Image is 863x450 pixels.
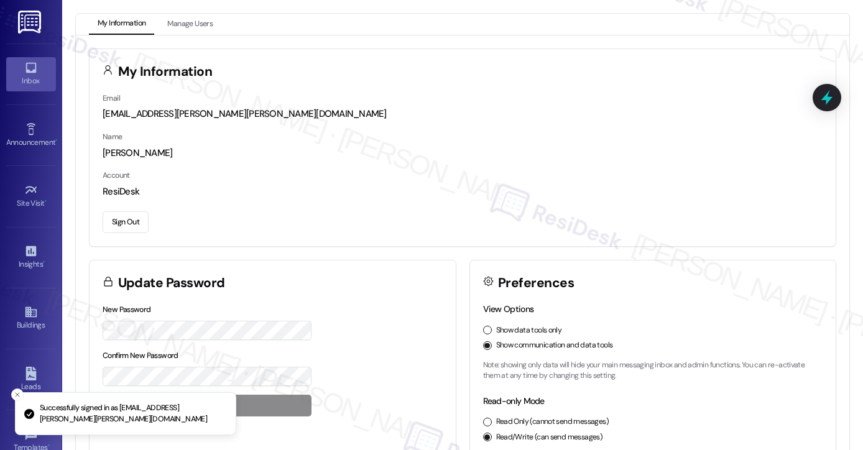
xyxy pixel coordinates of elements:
span: • [55,136,57,145]
button: Manage Users [159,14,221,35]
div: [PERSON_NAME] [103,147,823,160]
label: Name [103,132,122,142]
label: Account [103,170,130,180]
label: View Options [483,303,534,315]
span: • [48,441,50,450]
label: Read/Write (can send messages) [496,432,603,443]
label: Confirm New Password [103,351,178,360]
label: Email [103,93,120,103]
label: Show communication and data tools [496,340,613,351]
a: Buildings [6,301,56,335]
a: Inbox [6,57,56,91]
h3: Preferences [498,277,574,290]
a: Site Visit • [6,180,56,213]
label: New Password [103,305,151,315]
a: Insights • [6,241,56,274]
img: ResiDesk Logo [18,11,44,34]
span: • [43,258,45,267]
label: Show data tools only [496,325,562,336]
div: [EMAIL_ADDRESS][PERSON_NAME][PERSON_NAME][DOMAIN_NAME] [103,108,823,121]
h3: Update Password [118,277,225,290]
a: Leads [6,363,56,397]
h3: My Information [118,65,213,78]
button: My Information [89,14,154,35]
label: Read-only Mode [483,395,545,406]
button: Sign Out [103,211,149,233]
p: Note: showing only data will hide your main messaging inbox and admin functions. You can re-activ... [483,360,823,382]
p: Successfully signed in as [EMAIL_ADDRESS][PERSON_NAME][PERSON_NAME][DOMAIN_NAME] [40,403,226,425]
label: Read Only (cannot send messages) [496,416,609,428]
span: • [45,197,47,206]
button: Close toast [11,388,24,401]
div: ResiDesk [103,185,823,198]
